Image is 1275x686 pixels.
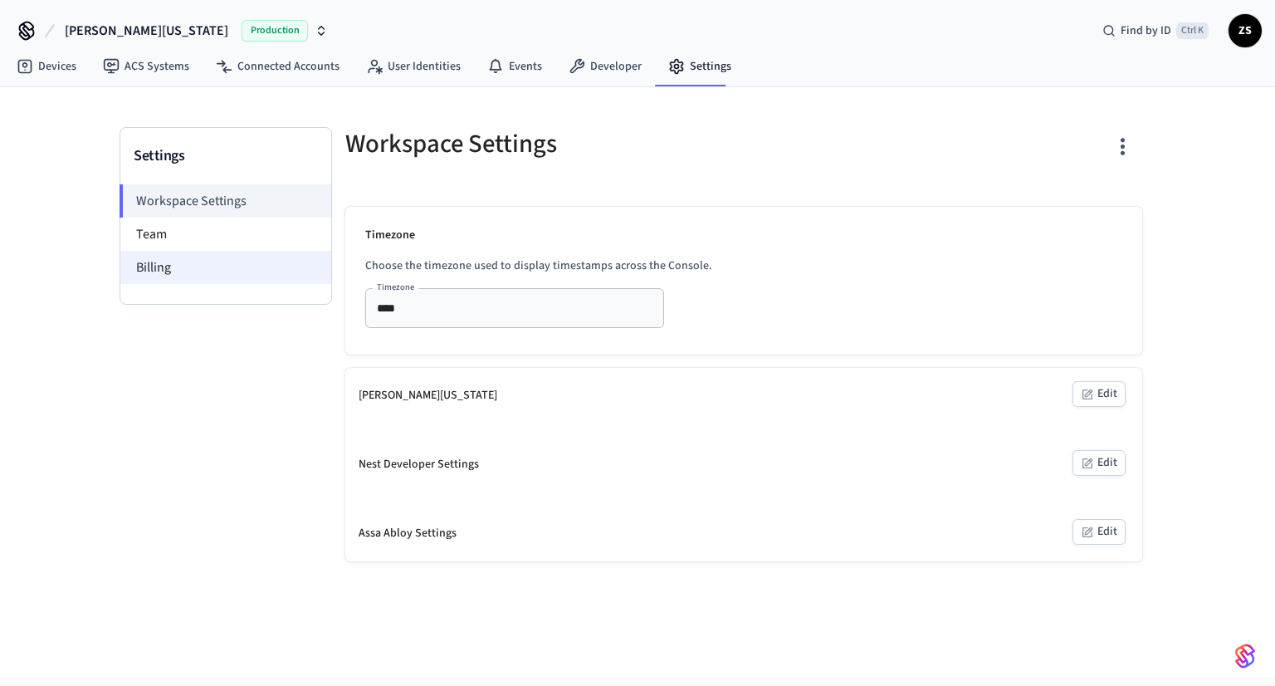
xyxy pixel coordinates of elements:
div: [PERSON_NAME][US_STATE] [359,387,497,404]
a: Developer [555,51,655,81]
a: Events [474,51,555,81]
span: [PERSON_NAME][US_STATE] [65,21,228,41]
a: Devices [3,51,90,81]
label: Timezone [377,281,414,293]
div: Find by IDCtrl K [1089,16,1222,46]
p: Choose the timezone used to display timestamps across the Console. [365,257,1122,275]
span: Find by ID [1121,22,1171,39]
img: SeamLogoGradient.69752ec5.svg [1235,643,1255,669]
li: Team [120,218,331,251]
span: Production [242,20,308,42]
span: Ctrl K [1176,22,1209,39]
a: ACS Systems [90,51,203,81]
button: ZS [1229,14,1262,47]
button: Edit [1072,519,1126,545]
p: Timezone [365,227,1122,244]
a: User Identities [353,51,474,81]
div: Assa Abloy Settings [359,525,457,542]
h5: Workspace Settings [345,127,734,161]
div: Nest Developer Settings [359,456,479,473]
a: Connected Accounts [203,51,353,81]
li: Workspace Settings [120,184,331,218]
a: Settings [655,51,745,81]
button: Edit [1072,450,1126,476]
button: Edit [1072,381,1126,407]
li: Billing [120,251,331,284]
span: ZS [1230,16,1260,46]
h3: Settings [134,145,318,168]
